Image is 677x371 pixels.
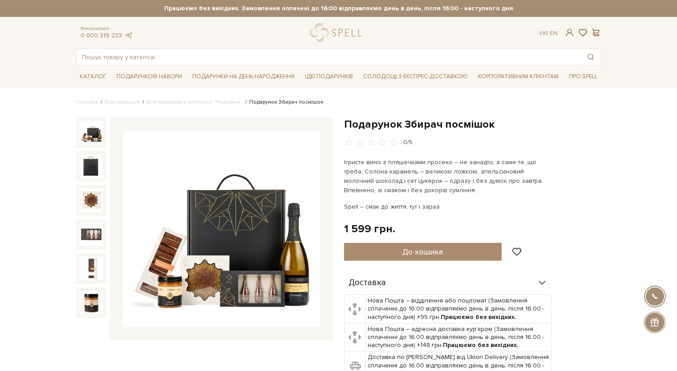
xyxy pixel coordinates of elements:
a: Каталог [76,70,110,84]
a: Подарунки на День народження [189,70,298,84]
b: Працюємо без вихідних. [443,341,519,349]
a: Вся продукція з коллекції "Новорічн.. [146,99,243,105]
a: Корпоративним клієнтам [474,70,562,84]
input: Пошук товару у каталозі [77,49,580,65]
a: 0 800 319 233 [81,32,122,39]
a: Подарункові набори [113,70,186,84]
img: Подарунок Збирач посмішок [80,121,103,144]
td: Нова Пошта – адресна доставка кур'єром (Замовлення сплаченні до 16:00 відправляємо день в день, п... [365,323,551,351]
a: Головна [76,99,98,105]
span: | [547,29,548,37]
a: Про Spell [565,70,601,84]
button: Пошук товару у каталозі [580,49,601,65]
a: Ідеї подарунків [301,70,357,84]
li: Подарунок Збирач посмішок [243,98,323,106]
h1: Подарунок Збирач посмішок [344,117,601,131]
img: Подарунок Збирач посмішок [80,155,103,178]
a: Солодощі з експрес-доставкою [360,69,471,84]
img: Подарунок Збирач посмішок [80,223,103,246]
strong: Працюємо без вихідних. Замовлення оплачені до 16:00 відправляємо день в день, після 16:00 - насту... [76,4,601,12]
div: Ук [539,29,558,37]
span: До кошика [402,247,443,257]
div: 1 599 грн. [344,222,395,236]
a: Вся продукція [105,99,140,105]
img: Подарунок Збирач посмішок [80,189,103,212]
button: До кошика [344,243,502,261]
img: Подарунок Збирач посмішок [80,291,103,314]
a: logo [310,24,366,42]
span: Доставка [349,279,386,287]
p: Spell – смак до життя, тут і зараз. [344,202,553,211]
div: 0/5 [403,138,413,147]
a: telegram [124,32,133,39]
span: Консультація: [81,26,133,32]
b: Працюємо без вихідних. [441,313,516,321]
td: Нова Пошта – відділення або поштомат (Замовлення сплаченні до 16:00 відправляємо день в день, піс... [365,295,551,323]
img: Подарунок Збирач посмішок [123,131,320,327]
img: Подарунок Збирач посмішок [80,257,103,280]
p: Ігристе вино з пляшечками просеко – не занадто, а саме те, що треба. Солона карамель – великою ло... [344,157,553,195]
a: En [550,29,558,37]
